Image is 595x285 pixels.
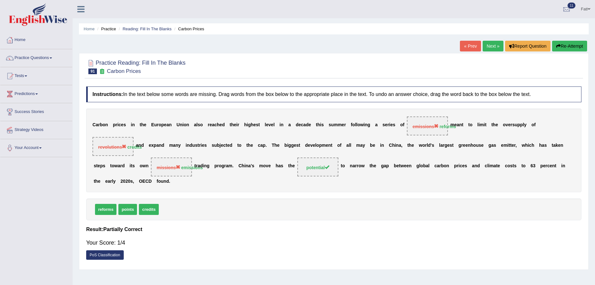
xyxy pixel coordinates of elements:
[140,122,141,127] b: t
[231,122,234,127] b: h
[529,143,532,148] b: c
[479,122,480,127] b: i
[0,85,72,101] a: Predictions
[370,143,373,148] b: b
[299,122,301,127] b: e
[123,122,126,127] b: s
[375,122,378,127] b: a
[431,143,431,148] b: '
[313,143,315,148] b: e
[88,68,97,74] span: 91
[459,122,462,127] b: n
[220,122,222,127] b: e
[294,143,296,148] b: e
[236,122,238,127] b: i
[84,27,95,31] a: Home
[186,122,189,127] b: n
[350,143,351,148] b: l
[92,137,134,156] span: Drop target
[389,122,390,127] b: i
[552,143,553,148] b: t
[173,26,204,32] li: Carbon Prices
[470,122,473,127] b: o
[248,143,251,148] b: h
[291,143,294,148] b: g
[246,143,248,148] b: t
[355,122,356,127] b: l
[100,122,103,127] b: b
[340,143,342,148] b: f
[509,143,510,148] b: t
[142,163,146,168] b: w
[230,143,233,148] b: d
[544,143,547,148] b: s
[197,143,199,148] b: t
[202,143,204,148] b: e
[351,122,352,127] b: f
[296,122,299,127] b: d
[122,27,171,31] a: Reading: Fill In The Blanks
[425,143,426,148] b: r
[107,68,141,74] small: Carbon Prices
[230,122,231,127] b: t
[512,122,515,127] b: s
[103,122,105,127] b: o
[176,143,178,148] b: n
[121,122,123,127] b: e
[476,143,479,148] b: u
[141,122,144,127] b: h
[208,122,209,127] b: r
[432,143,434,148] b: s
[132,122,135,127] b: n
[428,143,431,148] b: d
[373,143,375,148] b: e
[190,143,193,148] b: d
[525,143,528,148] b: h
[381,143,384,148] b: n
[501,143,503,148] b: e
[318,122,320,127] b: h
[151,122,154,127] b: E
[92,92,123,97] b: Instructions:
[515,122,518,127] b: u
[92,122,96,127] b: C
[412,143,414,148] b: e
[234,122,236,127] b: e
[263,143,266,148] b: p
[477,122,479,127] b: l
[86,86,581,102] h4: In the text below some words are missing. Drag words from the box below to the appropriate place ...
[331,143,332,148] b: t
[489,143,491,148] b: g
[485,122,486,127] b: t
[169,122,172,127] b: n
[553,143,556,148] b: a
[178,143,181,148] b: y
[256,122,259,127] b: s
[342,122,344,127] b: e
[364,122,365,127] b: i
[508,143,509,148] b: i
[110,163,112,168] b: t
[149,143,151,148] b: e
[320,122,321,127] b: i
[105,122,108,127] b: n
[151,157,192,176] span: Drop target
[452,143,454,148] b: t
[199,143,200,148] b: r
[118,163,120,168] b: a
[505,41,550,51] button: Report Question
[260,143,263,148] b: a
[96,163,98,168] b: t
[0,103,72,119] a: Success Stories
[98,122,100,127] b: r
[265,122,266,127] b: l
[539,143,542,148] b: h
[439,143,440,148] b: l
[468,143,471,148] b: n
[465,143,468,148] b: e
[461,143,463,148] b: r
[117,122,119,127] b: i
[444,143,447,148] b: g
[303,122,306,127] b: a
[223,143,226,148] b: c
